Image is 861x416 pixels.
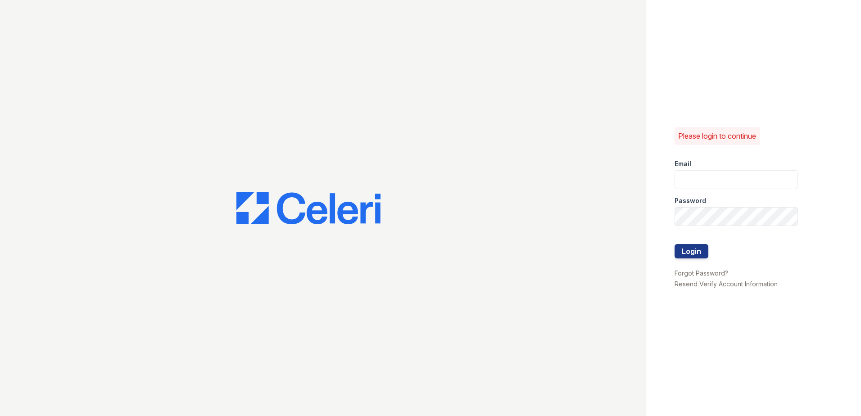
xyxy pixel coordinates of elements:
a: Resend Verify Account Information [675,280,778,288]
label: Email [675,159,691,168]
p: Please login to continue [678,131,756,141]
button: Login [675,244,708,258]
img: CE_Logo_Blue-a8612792a0a2168367f1c8372b55b34899dd931a85d93a1a3d3e32e68fde9ad4.png [236,192,381,224]
label: Password [675,196,706,205]
a: Forgot Password? [675,269,728,277]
